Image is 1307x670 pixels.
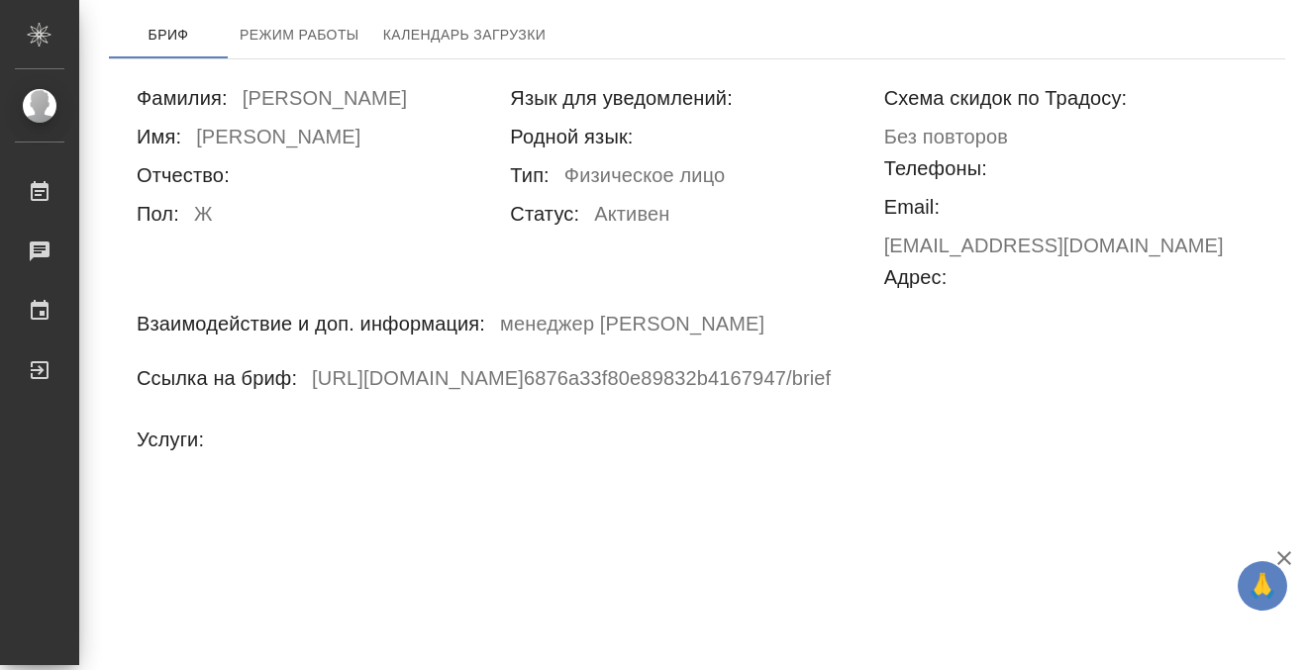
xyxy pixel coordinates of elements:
h6: Без повторов [884,121,1008,152]
h6: Адрес: [884,261,948,293]
h6: Услуги: [137,424,204,455]
h6: Фамилия: [137,82,228,114]
span: 🙏 [1246,565,1279,607]
h6: [PERSON_NAME] [196,121,360,159]
h6: Родной язык: [510,121,633,152]
h6: Телефоны: [884,152,987,184]
h6: Язык для уведомлений: [510,82,733,114]
h6: [URL][DOMAIN_NAME] 6876a33f80e89832b4167947 /brief [312,362,831,401]
h6: Схема скидок по Традосу: [884,82,1128,114]
h6: Имя: [137,121,181,152]
h6: Email: [884,191,940,223]
span: Календарь загрузки [383,23,547,48]
h6: Пол: [137,198,179,230]
h6: [PERSON_NAME] [243,82,407,121]
h6: менеджер [PERSON_NAME] [500,308,764,346]
h6: Активен [594,198,669,237]
span: Бриф [121,23,216,48]
h6: Ж [194,198,213,237]
button: 🙏 [1238,561,1287,611]
h6: [EMAIL_ADDRESS][DOMAIN_NAME] [884,230,1224,261]
h6: Статус: [510,198,579,230]
span: Режим работы [240,23,359,48]
h6: Физическое лицо [564,159,725,198]
h6: Тип: [510,159,550,191]
h6: Взаимодействие и доп. информация: [137,308,485,339]
h6: Ссылка на бриф: [137,362,297,394]
h6: Отчество: [137,159,230,191]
